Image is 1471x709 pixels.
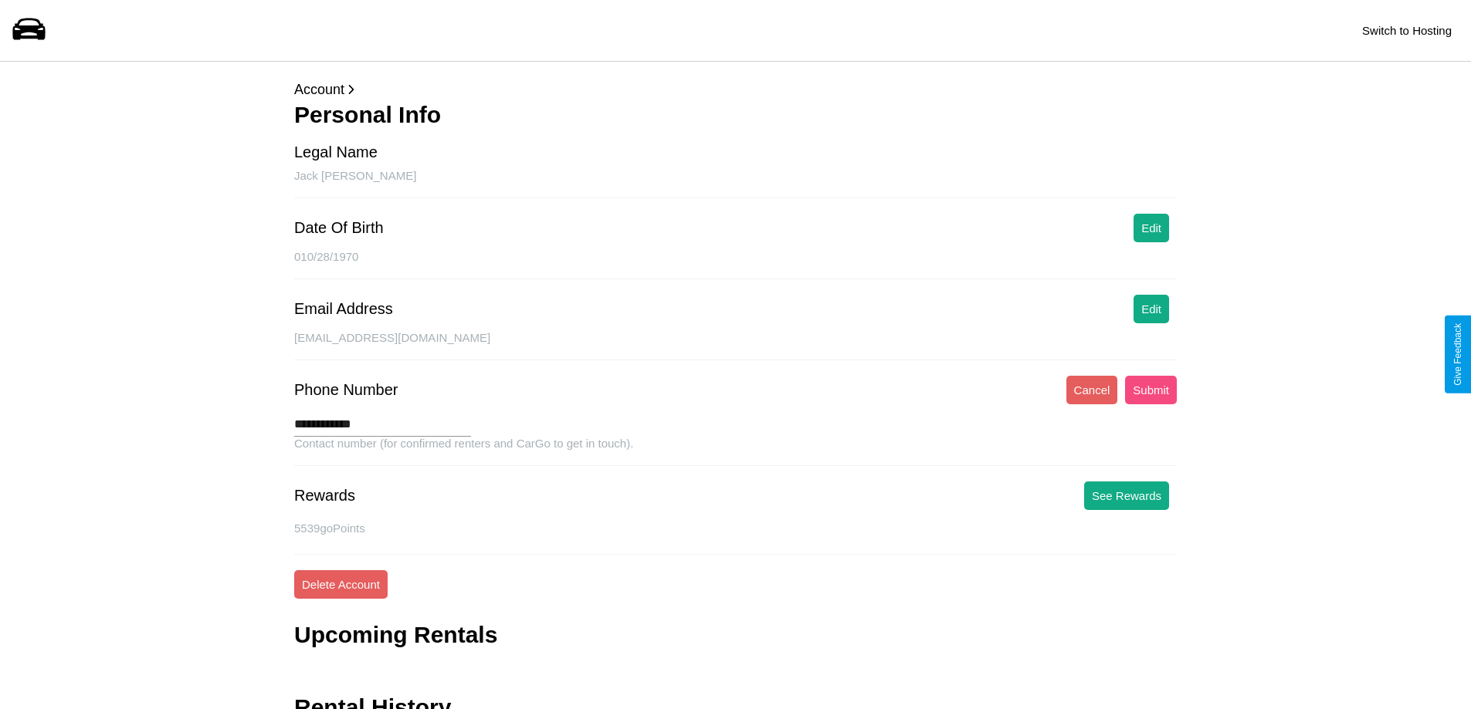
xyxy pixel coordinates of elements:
p: 5539 goPoints [294,518,1177,539]
div: Legal Name [294,143,378,161]
button: Edit [1134,295,1169,323]
button: Cancel [1066,376,1118,404]
div: Rewards [294,487,355,505]
h3: Upcoming Rentals [294,622,497,648]
p: Account [294,77,1177,102]
h3: Personal Info [294,102,1177,128]
div: Jack [PERSON_NAME] [294,169,1177,198]
button: Edit [1134,214,1169,242]
div: Email Address [294,300,393,318]
button: Delete Account [294,570,388,599]
div: [EMAIL_ADDRESS][DOMAIN_NAME] [294,331,1177,360]
div: Phone Number [294,381,398,399]
div: 010/28/1970 [294,250,1177,279]
div: Date Of Birth [294,219,384,237]
button: Submit [1125,376,1177,404]
button: See Rewards [1084,481,1169,510]
div: Contact number (for confirmed renters and CarGo to get in touch). [294,437,1177,466]
button: Switch to Hosting [1354,16,1459,45]
div: Give Feedback [1452,323,1463,386]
